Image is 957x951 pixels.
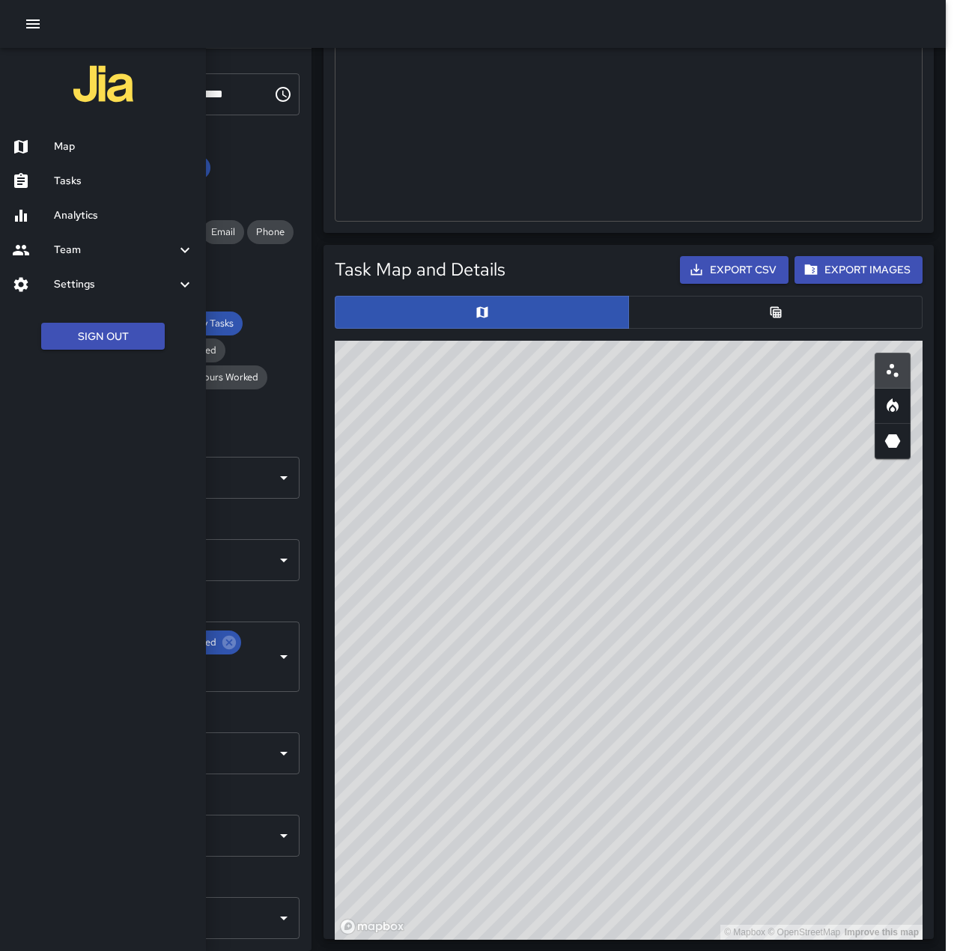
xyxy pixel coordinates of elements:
h6: Team [54,242,176,258]
h6: Map [54,139,194,155]
h6: Settings [54,276,176,293]
button: Sign Out [41,323,165,350]
img: jia-logo [73,54,133,114]
h6: Tasks [54,173,194,189]
h6: Analytics [54,207,194,224]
